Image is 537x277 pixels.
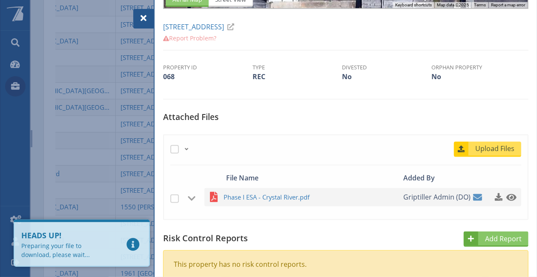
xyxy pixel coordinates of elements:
[437,3,469,7] span: Map data ©2025
[403,188,471,206] span: Griptiller Admin (DO)
[464,231,528,247] a: Add Report
[224,192,401,203] a: Phase I ESA - Crystal River.pdf
[163,34,216,42] a: Report Problem?
[163,63,253,71] th: Property ID
[224,172,401,184] div: File Name
[21,241,112,259] div: Preparing your file to download, please wait...
[253,72,265,81] span: REC
[432,63,521,71] th: Orphan Property
[504,189,515,205] a: Click to preview this file
[163,72,175,81] span: 068
[21,230,112,241] b: Heads Up!
[253,63,342,71] th: Type
[163,232,248,244] span: Risk Control Reports
[163,22,238,31] a: [STREET_ADDRESS]
[174,259,518,269] div: This property has no risk control reports.
[454,142,521,157] a: Upload Files
[342,63,431,71] th: Divested
[491,3,525,7] a: Report a map error
[342,72,352,81] span: No
[224,192,382,203] span: Phase I ESA - Crystal River.pdf
[470,143,521,154] span: Upload Files
[395,2,432,8] button: Keyboard shortcuts
[474,3,486,7] a: Terms (opens in new tab)
[480,234,528,244] span: Add Report
[401,172,464,184] div: Added By
[163,112,528,128] h5: Attached Files
[432,72,442,81] span: No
